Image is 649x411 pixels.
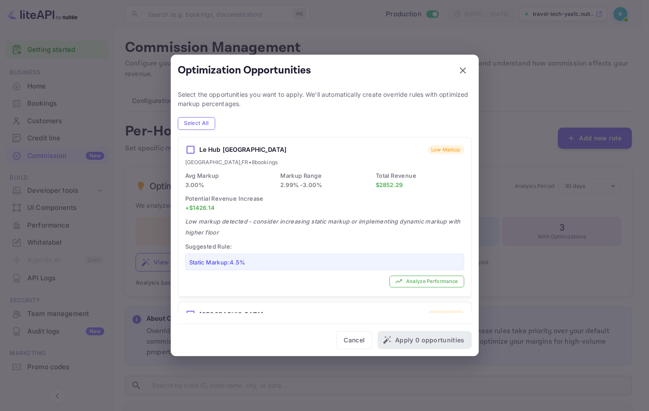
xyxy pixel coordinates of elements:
[185,158,464,166] p: [GEOGRAPHIC_DATA] , FR • 8 bookings
[178,63,311,77] h5: Optimization Opportunities
[428,146,464,154] span: Low Markup
[178,117,215,130] button: Select All
[199,309,264,320] h6: [GEOGRAPHIC_DATA]
[185,243,232,250] span: Suggested Rule:
[336,331,372,349] button: Cancel
[376,181,464,190] p: $ 2852.29
[185,195,264,202] span: Potential Revenue Increase
[185,181,274,190] p: 3.00 %
[178,90,472,108] p: Select the opportunities you want to apply. We'll automatically create override rules with optimi...
[189,259,246,266] span: Static Markup: 4.5 %
[199,144,287,155] h6: Le Hub [GEOGRAPHIC_DATA]
[376,172,416,179] span: Total Revenue
[389,275,464,287] button: Analyze Performance
[185,218,461,236] span: Low markup detected - consider increasing static markup or implementing dynamic markup with highe...
[280,181,369,190] p: 2.99 % - 3.00 %
[428,311,464,319] span: Low Markup
[185,172,219,179] span: Avg Markup
[280,172,322,179] span: Markup Range
[185,204,464,213] p: +$ 1426.14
